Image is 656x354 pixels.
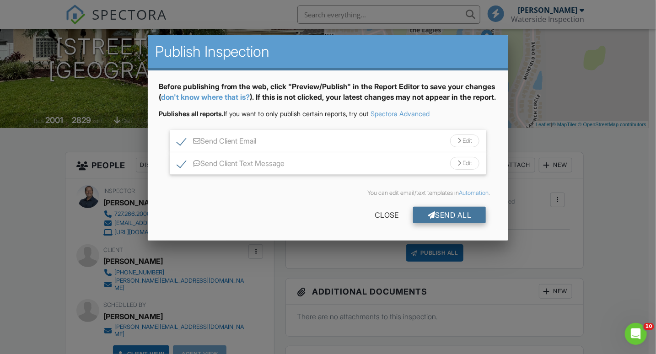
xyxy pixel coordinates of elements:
a: Spectora Advanced [371,110,430,118]
label: Send Client Email [177,137,257,148]
label: Send Client Text Message [177,159,285,171]
h2: Publish Inspection [155,43,501,61]
div: Before publishing from the web, click "Preview/Publish" in the Report Editor to save your changes... [159,81,498,109]
div: Send All [413,207,486,223]
span: 10 [644,323,654,330]
span: If you want to only publish certain reports, try out [159,110,369,118]
a: don't know where that is? [161,92,250,102]
strong: Publishes all reports. [159,110,224,118]
a: Automation [459,189,489,196]
div: Edit [450,134,479,147]
div: You can edit email/text templates in . [166,189,490,197]
div: Edit [450,157,479,170]
div: Close [360,207,413,223]
iframe: Intercom live chat [625,323,647,345]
